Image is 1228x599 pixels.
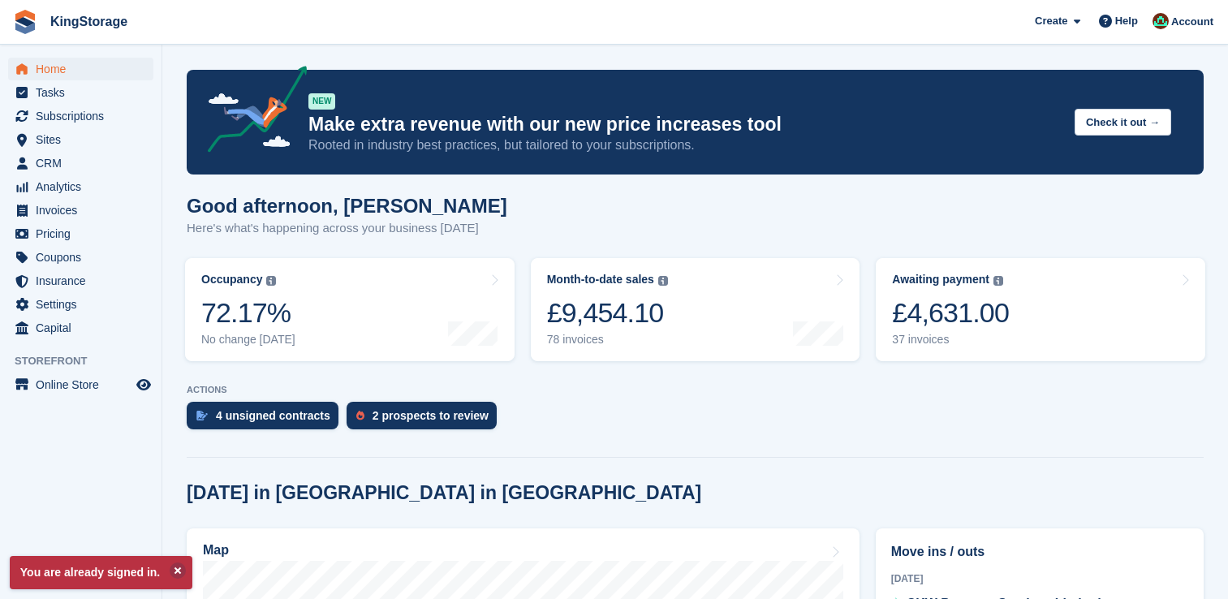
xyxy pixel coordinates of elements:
a: menu [8,175,153,198]
a: Month-to-date sales £9,454.10 78 invoices [531,258,860,361]
span: Tasks [36,81,133,104]
span: CRM [36,152,133,175]
p: ACTIONS [187,385,1204,395]
span: Invoices [36,199,133,222]
img: John King [1153,13,1169,29]
button: Check it out → [1075,109,1171,136]
div: [DATE] [891,571,1188,586]
span: Insurance [36,269,133,292]
div: 2 prospects to review [373,409,489,422]
p: Make extra revenue with our new price increases tool [308,113,1062,136]
a: menu [8,373,153,396]
span: Account [1171,14,1213,30]
h2: Move ins / outs [891,542,1188,562]
span: Online Store [36,373,133,396]
a: menu [8,199,153,222]
a: menu [8,128,153,151]
a: 4 unsigned contracts [187,402,347,437]
span: Sites [36,128,133,151]
a: menu [8,269,153,292]
img: prospect-51fa495bee0391a8d652442698ab0144808aea92771e9ea1ae160a38d050c398.svg [356,411,364,420]
div: NEW [308,93,335,110]
a: KingStorage [44,8,134,35]
img: contract_signature_icon-13c848040528278c33f63329250d36e43548de30e8caae1d1a13099fd9432cc5.svg [196,411,208,420]
a: menu [8,246,153,269]
span: Subscriptions [36,105,133,127]
p: Rooted in industry best practices, but tailored to your subscriptions. [308,136,1062,154]
div: No change [DATE] [201,333,295,347]
div: £9,454.10 [547,296,668,330]
p: You are already signed in. [10,556,192,589]
h1: Good afternoon, [PERSON_NAME] [187,195,507,217]
a: menu [8,222,153,245]
span: Home [36,58,133,80]
h2: Map [203,543,229,558]
div: 37 invoices [892,333,1009,347]
div: 4 unsigned contracts [216,409,330,422]
div: 78 invoices [547,333,668,347]
span: Create [1035,13,1067,29]
img: icon-info-grey-7440780725fd019a000dd9b08b2336e03edf1995a4989e88bcd33f0948082b44.svg [993,276,1003,286]
h2: [DATE] in [GEOGRAPHIC_DATA] in [GEOGRAPHIC_DATA] [187,482,701,504]
span: Pricing [36,222,133,245]
span: Capital [36,317,133,339]
span: Analytics [36,175,133,198]
p: Here's what's happening across your business [DATE] [187,219,507,238]
span: Coupons [36,246,133,269]
a: Preview store [134,375,153,394]
a: 2 prospects to review [347,402,505,437]
span: Storefront [15,353,162,369]
span: Settings [36,293,133,316]
div: Occupancy [201,273,262,287]
img: price-adjustments-announcement-icon-8257ccfd72463d97f412b2fc003d46551f7dbcb40ab6d574587a9cd5c0d94... [194,66,308,158]
a: menu [8,293,153,316]
div: Awaiting payment [892,273,989,287]
img: icon-info-grey-7440780725fd019a000dd9b08b2336e03edf1995a4989e88bcd33f0948082b44.svg [658,276,668,286]
a: menu [8,317,153,339]
a: menu [8,81,153,104]
span: Help [1115,13,1138,29]
a: Awaiting payment £4,631.00 37 invoices [876,258,1205,361]
a: Occupancy 72.17% No change [DATE] [185,258,515,361]
div: Month-to-date sales [547,273,654,287]
img: icon-info-grey-7440780725fd019a000dd9b08b2336e03edf1995a4989e88bcd33f0948082b44.svg [266,276,276,286]
div: £4,631.00 [892,296,1009,330]
a: menu [8,152,153,175]
div: 72.17% [201,296,295,330]
a: menu [8,58,153,80]
img: stora-icon-8386f47178a22dfd0bd8f6a31ec36ba5ce8667c1dd55bd0f319d3a0aa187defe.svg [13,10,37,34]
a: menu [8,105,153,127]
